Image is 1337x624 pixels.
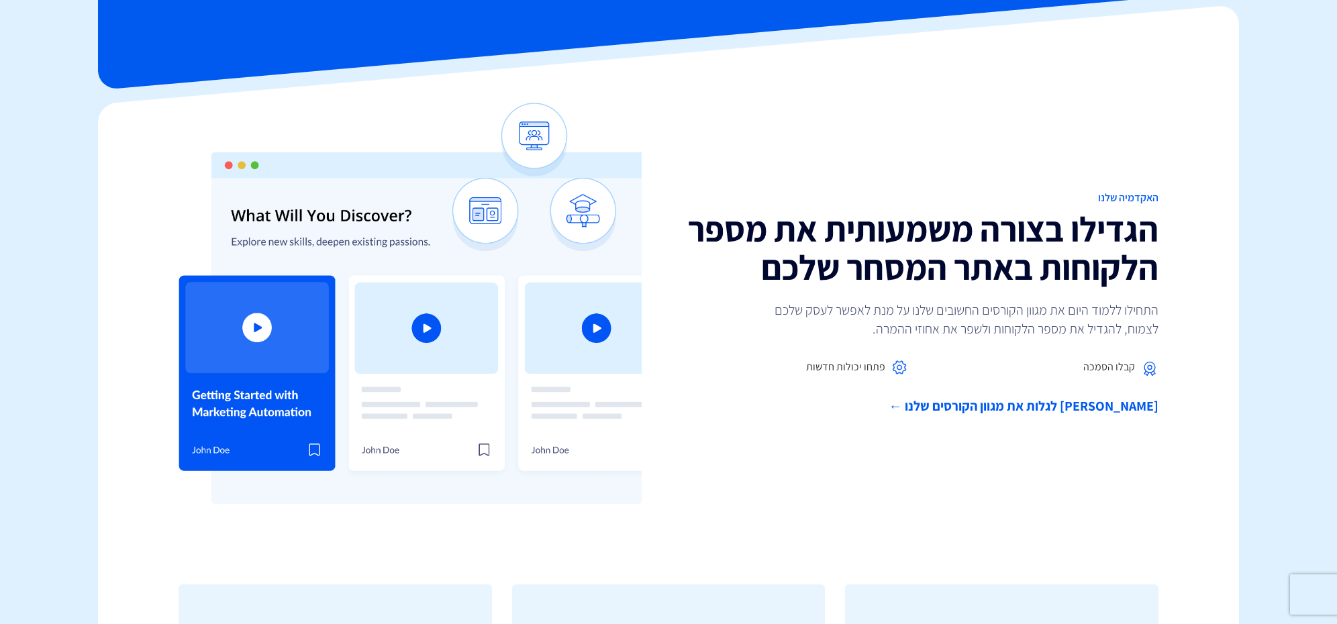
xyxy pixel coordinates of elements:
[1083,360,1135,375] span: קבלו הסמכה
[756,301,1158,338] p: התחילו ללמוד היום את מגוון הקורסים החשובים שלנו על מנת לאפשר לעסק שלכם לצמוח, להגדיל את מספר הלקו...
[679,192,1158,204] h1: האקדמיה שלנו
[679,397,1158,416] a: [PERSON_NAME] לגלות את מגוון הקורסים שלנו ←
[806,360,885,375] span: פתחו יכולות חדשות
[679,210,1158,287] h2: הגדילו בצורה משמעותית את מספר הלקוחות באתר המסחר שלכם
